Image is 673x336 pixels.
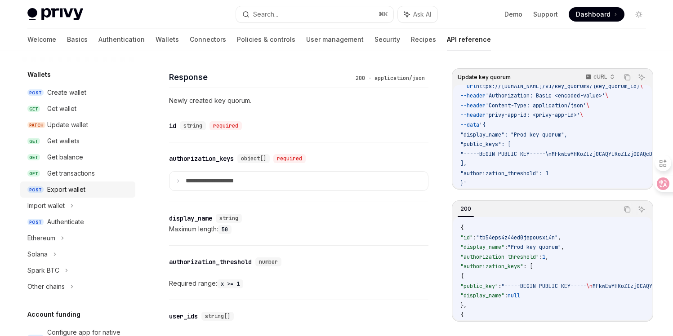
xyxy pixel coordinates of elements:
[156,29,179,50] a: Wallets
[542,253,545,261] span: 1
[486,102,586,109] span: 'Content-Type: application/json'
[20,133,135,149] a: GETGet wallets
[580,70,619,85] button: cURL
[20,165,135,181] a: GETGet transactions
[306,29,364,50] a: User management
[20,181,135,198] a: POSTExport wallet
[237,29,295,50] a: Policies & controls
[27,233,55,243] div: Ethereum
[558,234,561,241] span: ,
[169,154,234,163] div: authorization_keys
[476,234,558,241] span: "tb54eps4z44ed0jepousxi4n"
[508,292,520,299] span: null
[169,214,212,223] div: display_name
[411,29,436,50] a: Recipes
[27,170,40,177] span: GET
[460,311,464,318] span: {
[236,6,393,22] button: Search...⌘K
[27,309,80,320] h5: Account funding
[460,102,486,109] span: --header
[605,92,608,99] span: \
[460,83,476,90] span: --url
[27,281,65,292] div: Other chains
[169,121,176,130] div: id
[169,257,252,266] div: authorization_threshold
[458,74,511,81] span: Update key quorum
[447,29,491,50] a: API reference
[460,292,504,299] span: "display_name"
[47,136,80,146] div: Get wallets
[508,243,561,251] span: "Prod key quorum"
[460,131,567,138] span: "display_name": "Prod key quorum",
[486,111,580,119] span: 'privy-app-id: <privy-app-id>'
[20,84,135,101] a: POSTCreate wallet
[98,29,145,50] a: Authentication
[576,10,611,19] span: Dashboard
[632,7,646,22] button: Toggle dark mode
[169,278,428,289] div: Required range:
[27,29,56,50] a: Welcome
[47,217,84,227] div: Authenticate
[374,29,400,50] a: Security
[640,83,643,90] span: \
[27,106,40,112] span: GET
[205,313,230,320] span: string[]
[460,224,464,231] span: {
[27,89,44,96] span: POST
[379,11,388,18] span: ⌘ K
[539,253,542,261] span: :
[47,103,76,114] div: Get wallet
[593,73,607,80] p: cURL
[504,292,508,299] span: :
[273,154,306,163] div: required
[169,95,428,106] p: Newly created key quorum.
[27,249,48,260] div: Solana
[460,302,467,309] span: },
[460,253,539,261] span: "authorization_threshold"
[169,312,198,321] div: user_ids
[458,203,474,214] div: 200
[460,141,511,148] span: "public_keys": [
[352,74,428,83] div: 200 - application/json
[253,9,278,20] div: Search...
[498,283,501,290] span: :
[460,180,467,187] span: }'
[561,243,564,251] span: ,
[460,92,486,99] span: --header
[504,10,522,19] a: Demo
[460,111,486,119] span: --header
[27,138,40,145] span: GET
[209,121,242,130] div: required
[20,149,135,165] a: GETGet balance
[27,69,51,80] h5: Wallets
[476,83,640,90] span: https://[DOMAIN_NAME]/v1/key_quorums/{key_quorum_id}
[20,101,135,117] a: GETGet wallet
[219,215,238,222] span: string
[27,219,44,225] span: POST
[67,29,88,50] a: Basics
[47,119,88,130] div: Update wallet
[47,168,95,179] div: Get transactions
[241,155,266,162] span: object[]
[169,224,428,234] div: Maximum length:
[586,283,593,290] span: \n
[523,263,533,270] span: : [
[545,253,548,261] span: ,
[479,121,486,128] span: '{
[586,102,589,109] span: \
[259,258,278,265] span: number
[460,283,498,290] span: "public_key"
[413,10,431,19] span: Ask AI
[27,154,40,161] span: GET
[621,71,633,83] button: Copy the contents from the code block
[621,203,633,215] button: Copy the contents from the code block
[460,273,464,280] span: {
[27,186,44,193] span: POST
[27,122,45,128] span: PATCH
[460,121,479,128] span: --data
[460,234,473,241] span: "id"
[504,243,508,251] span: :
[47,87,86,98] div: Create wallet
[27,265,59,276] div: Spark BTC
[169,71,352,83] h4: Response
